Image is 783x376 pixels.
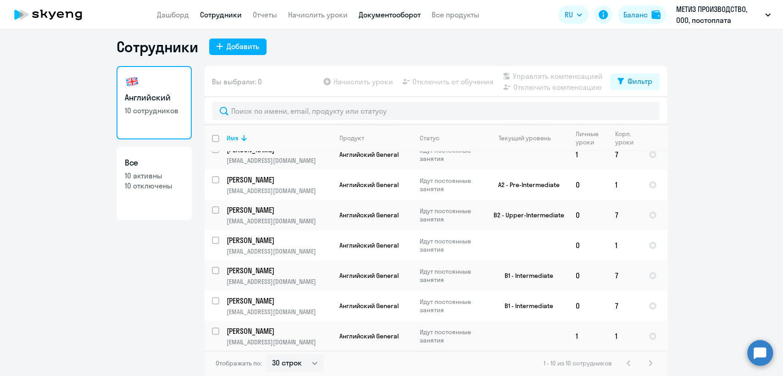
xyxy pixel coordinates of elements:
[227,134,239,142] div: Имя
[227,235,330,245] p: [PERSON_NAME]
[227,217,332,225] p: [EMAIL_ADDRESS][DOMAIN_NAME]
[623,9,648,20] div: Баланс
[568,321,608,351] td: 1
[420,298,483,314] p: Идут постоянные занятия
[483,291,568,321] td: B1 - Intermediate
[420,267,483,284] p: Идут постоянные занятия
[288,10,348,19] a: Начислить уроки
[420,134,483,142] div: Статус
[125,171,183,181] p: 10 активны
[618,6,666,24] button: Балансbalance
[420,237,483,254] p: Идут постоянные занятия
[125,74,139,89] img: english
[420,328,483,344] p: Идут постоянные занятия
[568,139,608,170] td: 1
[125,92,183,104] h3: Английский
[568,200,608,230] td: 0
[339,181,399,189] span: Английский General
[227,326,332,336] a: [PERSON_NAME]
[608,291,641,321] td: 7
[615,130,641,146] div: Корп. уроки
[420,207,483,223] p: Идут постоянные занятия
[227,308,332,316] p: [EMAIL_ADDRESS][DOMAIN_NAME]
[227,187,332,195] p: [EMAIL_ADDRESS][DOMAIN_NAME]
[568,170,608,200] td: 0
[339,241,399,249] span: Английский General
[483,170,568,200] td: A2 - Pre-Intermediate
[568,230,608,260] td: 0
[216,359,262,367] span: Отображать по:
[227,326,330,336] p: [PERSON_NAME]
[200,10,242,19] a: Сотрудники
[227,296,332,306] a: [PERSON_NAME]
[432,10,479,19] a: Все продукты
[568,260,608,291] td: 0
[558,6,589,24] button: RU
[608,200,641,230] td: 7
[117,38,198,56] h1: Сотрудники
[420,177,483,193] p: Идут постоянные занятия
[339,271,399,280] span: Английский General
[227,265,330,276] p: [PERSON_NAME]
[420,134,439,142] div: Статус
[339,211,399,219] span: Английский General
[339,302,399,310] span: Английский General
[339,332,399,340] span: Английский General
[227,265,332,276] a: [PERSON_NAME]
[483,200,568,230] td: B2 - Upper-Intermediate
[157,10,189,19] a: Дашборд
[576,130,607,146] div: Личные уроки
[576,130,601,146] div: Личные уроки
[544,359,612,367] span: 1 - 10 из 10 сотрудников
[125,157,183,169] h3: Все
[608,230,641,260] td: 1
[359,10,421,19] a: Документооборот
[651,10,661,19] img: balance
[227,277,332,286] p: [EMAIL_ADDRESS][DOMAIN_NAME]
[227,41,259,52] div: Добавить
[608,321,641,351] td: 1
[227,156,332,165] p: [EMAIL_ADDRESS][DOMAIN_NAME]
[227,338,332,346] p: [EMAIL_ADDRESS][DOMAIN_NAME]
[227,175,332,185] a: [PERSON_NAME]
[499,134,551,142] div: Текущий уровень
[125,105,183,116] p: 10 сотрудников
[227,134,332,142] div: Имя
[117,66,192,139] a: Английский10 сотрудников
[339,134,364,142] div: Продукт
[227,205,330,215] p: [PERSON_NAME]
[490,134,568,142] div: Текущий уровень
[212,102,660,120] input: Поиск по имени, email, продукту или статусу
[253,10,277,19] a: Отчеты
[608,170,641,200] td: 1
[227,205,332,215] a: [PERSON_NAME]
[565,9,573,20] span: RU
[227,296,330,306] p: [PERSON_NAME]
[420,146,483,163] p: Идут постоянные занятия
[125,181,183,191] p: 10 отключены
[227,247,332,255] p: [EMAIL_ADDRESS][DOMAIN_NAME]
[676,4,761,26] p: МЕТИЗ ПРОИЗВОДСТВО, ООО, постоплата
[209,39,267,55] button: Добавить
[227,175,330,185] p: [PERSON_NAME]
[339,134,412,142] div: Продукт
[212,76,262,87] span: Вы выбрали: 0
[615,130,635,146] div: Корп. уроки
[227,235,332,245] a: [PERSON_NAME]
[608,139,641,170] td: 7
[483,260,568,291] td: B1 - Intermediate
[610,73,660,90] button: Фильтр
[339,150,399,159] span: Английский General
[608,260,641,291] td: 7
[568,291,608,321] td: 0
[628,76,652,87] div: Фильтр
[117,147,192,220] a: Все10 активны10 отключены
[672,4,775,26] button: МЕТИЗ ПРОИЗВОДСТВО, ООО, постоплата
